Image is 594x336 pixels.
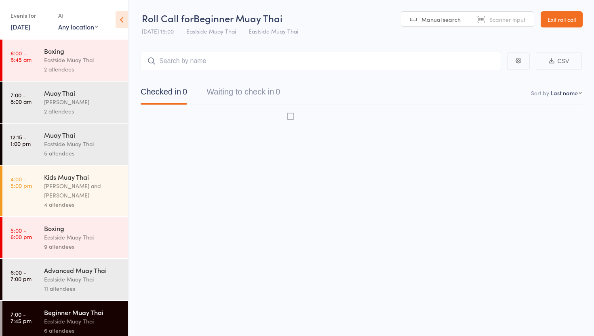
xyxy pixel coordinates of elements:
[11,50,32,63] time: 6:00 - 6:45 am
[44,46,121,55] div: Boxing
[44,107,121,116] div: 2 attendees
[2,40,128,81] a: 6:00 -6:45 amBoxingEastside Muay Thai2 attendees
[531,89,549,97] label: Sort by
[44,308,121,317] div: Beginner Muay Thai
[249,27,298,35] span: Eastside Muay Thai
[44,275,121,284] div: Eastside Muay Thai
[44,149,121,158] div: 5 attendees
[541,11,583,27] a: Exit roll call
[2,217,128,258] a: 5:00 -6:00 pmBoxingEastside Muay Thai9 attendees
[44,97,121,107] div: [PERSON_NAME]
[11,227,32,240] time: 5:00 - 6:00 pm
[11,22,30,31] a: [DATE]
[44,55,121,65] div: Eastside Muay Thai
[551,89,578,97] div: Last name
[194,11,282,25] span: Beginner Muay Thai
[11,92,32,105] time: 7:00 - 8:00 am
[44,233,121,242] div: Eastside Muay Thai
[44,181,121,200] div: [PERSON_NAME] and [PERSON_NAME]
[2,82,128,123] a: 7:00 -8:00 amMuay Thai[PERSON_NAME]2 attendees
[11,9,50,22] div: Events for
[276,87,280,96] div: 0
[44,317,121,326] div: Eastside Muay Thai
[44,266,121,275] div: Advanced Muay Thai
[141,83,187,105] button: Checked in0
[44,65,121,74] div: 2 attendees
[44,326,121,335] div: 6 attendees
[186,27,236,35] span: Eastside Muay Thai
[44,88,121,97] div: Muay Thai
[44,139,121,149] div: Eastside Muay Thai
[58,22,98,31] div: Any location
[206,83,280,105] button: Waiting to check in0
[2,124,128,165] a: 12:15 -1:00 pmMuay ThaiEastside Muay Thai5 attendees
[141,52,501,70] input: Search by name
[183,87,187,96] div: 0
[44,242,121,251] div: 9 attendees
[44,130,121,139] div: Muay Thai
[44,172,121,181] div: Kids Muay Thai
[11,311,32,324] time: 7:00 - 7:45 pm
[536,52,582,70] button: CSV
[11,134,31,147] time: 12:15 - 1:00 pm
[44,200,121,209] div: 4 attendees
[58,9,98,22] div: At
[489,15,526,23] span: Scanner input
[2,259,128,300] a: 6:00 -7:00 pmAdvanced Muay ThaiEastside Muay Thai11 attendees
[142,27,174,35] span: [DATE] 19:00
[2,166,128,216] a: 4:00 -5:00 pmKids Muay Thai[PERSON_NAME] and [PERSON_NAME]4 attendees
[44,284,121,293] div: 11 attendees
[11,176,32,189] time: 4:00 - 5:00 pm
[142,11,194,25] span: Roll Call for
[44,224,121,233] div: Boxing
[421,15,461,23] span: Manual search
[11,269,32,282] time: 6:00 - 7:00 pm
